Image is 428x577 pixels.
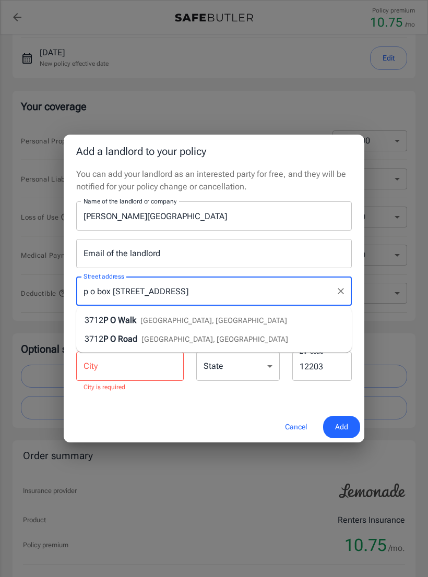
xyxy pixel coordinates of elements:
[84,272,124,281] label: Street address
[323,416,360,438] button: Add
[64,135,364,168] h2: Add a landlord to your policy
[84,382,176,393] p: City is required
[335,420,348,434] span: Add
[85,334,103,344] span: 3712
[273,416,319,438] button: Cancel
[84,197,176,206] label: Name of the landlord or company
[85,315,103,325] span: 3712
[103,334,137,344] span: P O Road
[103,315,136,325] span: P O Walk
[334,284,348,298] button: Clear
[76,168,352,193] p: You can add your landlord as an interested party for free, and they will be notified for your pol...
[141,335,288,343] span: [GEOGRAPHIC_DATA], [GEOGRAPHIC_DATA]
[140,316,287,324] span: [GEOGRAPHIC_DATA], [GEOGRAPHIC_DATA]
